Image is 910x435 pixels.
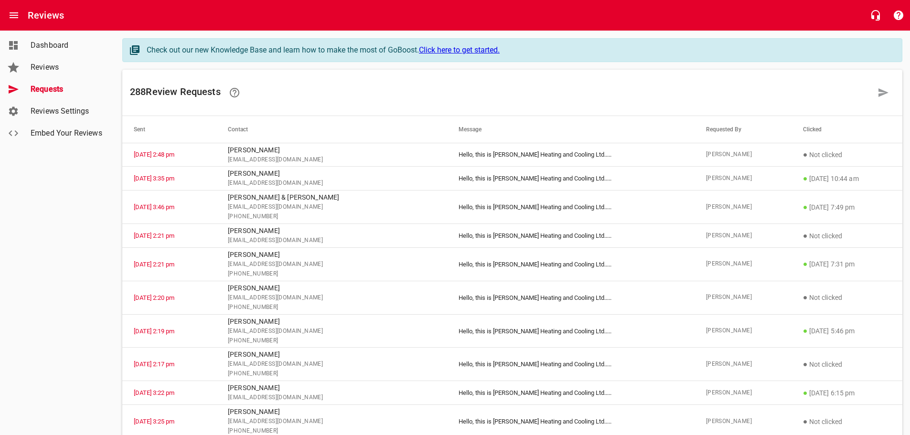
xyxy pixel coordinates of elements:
a: Learn how requesting reviews can improve your online presence [223,81,246,104]
button: Live Chat [864,4,887,27]
p: [DATE] 7:31 pm [803,258,891,270]
p: [PERSON_NAME] & [PERSON_NAME] [228,192,436,202]
span: [PERSON_NAME] [706,174,780,183]
p: Not clicked [803,292,891,303]
span: [PERSON_NAME] [706,202,780,212]
span: ● [803,202,808,212]
td: Hello, this is [PERSON_NAME] Heating and Cooling Ltd.. ... [447,381,695,405]
span: ● [803,150,808,159]
span: Reviews Settings [31,106,103,117]
p: Not clicked [803,416,891,427]
p: [PERSON_NAME] [228,226,436,236]
h6: 288 Review Request s [130,81,872,104]
div: Check out our new Knowledge Base and learn how to make the most of GoBoost. [147,44,892,56]
span: [PERSON_NAME] [706,326,780,336]
span: [EMAIL_ADDRESS][DOMAIN_NAME] [228,202,436,212]
span: Embed Your Reviews [31,127,103,139]
span: ● [803,259,808,268]
span: [PHONE_NUMBER] [228,303,436,312]
a: [DATE] 2:17 pm [134,361,174,368]
span: [EMAIL_ADDRESS][DOMAIN_NAME] [228,155,436,165]
a: [DATE] 3:22 pm [134,389,174,396]
p: [PERSON_NAME] [228,169,436,179]
span: ● [803,231,808,240]
th: Clicked [792,116,902,143]
th: Sent [122,116,216,143]
a: [DATE] 2:20 pm [134,294,174,301]
span: ● [803,388,808,397]
p: [DATE] 10:44 am [803,173,891,184]
p: [PERSON_NAME] [228,317,436,327]
th: Requested By [695,116,792,143]
span: [PHONE_NUMBER] [228,369,436,379]
span: [PERSON_NAME] [706,360,780,369]
span: Reviews [31,62,103,73]
p: [PERSON_NAME] [228,350,436,360]
span: [PHONE_NUMBER] [228,269,436,279]
th: Message [447,116,695,143]
span: ● [803,326,808,335]
a: [DATE] 2:21 pm [134,232,174,239]
a: [DATE] 3:35 pm [134,175,174,182]
span: [PERSON_NAME] [706,417,780,426]
span: [EMAIL_ADDRESS][DOMAIN_NAME] [228,293,436,303]
p: [PERSON_NAME] [228,250,436,260]
span: ● [803,360,808,369]
p: [PERSON_NAME] [228,383,436,393]
td: Hello, this is [PERSON_NAME] Heating and Cooling Ltd.. ... [447,191,695,224]
td: Hello, this is [PERSON_NAME] Heating and Cooling Ltd.. ... [447,143,695,167]
a: Click here to get started. [419,45,500,54]
p: [PERSON_NAME] [228,145,436,155]
a: [DATE] 2:19 pm [134,328,174,335]
span: [PERSON_NAME] [706,259,780,269]
span: [EMAIL_ADDRESS][DOMAIN_NAME] [228,360,436,369]
span: [EMAIL_ADDRESS][DOMAIN_NAME] [228,393,436,403]
span: ● [803,293,808,302]
p: Not clicked [803,359,891,370]
td: Hello, this is [PERSON_NAME] Heating and Cooling Ltd.. ... [447,224,695,248]
span: [EMAIL_ADDRESS][DOMAIN_NAME] [228,417,436,426]
h6: Reviews [28,8,64,23]
span: ● [803,417,808,426]
p: [DATE] 7:49 pm [803,202,891,213]
span: ● [803,174,808,183]
button: Open drawer [2,4,25,27]
span: [EMAIL_ADDRESS][DOMAIN_NAME] [228,260,436,269]
td: Hello, this is [PERSON_NAME] Heating and Cooling Ltd.. ... [447,314,695,348]
p: [DATE] 5:46 pm [803,325,891,337]
td: Hello, this is [PERSON_NAME] Heating and Cooling Ltd.. ... [447,167,695,191]
p: Not clicked [803,149,891,160]
span: [PERSON_NAME] [706,388,780,398]
span: Dashboard [31,40,103,51]
a: [DATE] 2:48 pm [134,151,174,158]
a: Request a review [872,81,895,104]
p: Not clicked [803,230,891,242]
span: [PERSON_NAME] [706,150,780,159]
span: [EMAIL_ADDRESS][DOMAIN_NAME] [228,179,436,188]
span: [EMAIL_ADDRESS][DOMAIN_NAME] [228,236,436,245]
a: [DATE] 3:46 pm [134,203,174,211]
button: Support Portal [887,4,910,27]
p: [PERSON_NAME] [228,283,436,293]
td: Hello, this is [PERSON_NAME] Heating and Cooling Ltd.. ... [447,248,695,281]
span: [PERSON_NAME] [706,293,780,302]
span: [EMAIL_ADDRESS][DOMAIN_NAME] [228,327,436,336]
p: [DATE] 6:15 pm [803,387,891,399]
td: Hello, this is [PERSON_NAME] Heating and Cooling Ltd.. ... [447,281,695,314]
p: [PERSON_NAME] [228,407,436,417]
th: Contact [216,116,447,143]
span: [PHONE_NUMBER] [228,212,436,222]
span: Requests [31,84,103,95]
a: [DATE] 3:25 pm [134,418,174,425]
span: [PERSON_NAME] [706,231,780,241]
td: Hello, this is [PERSON_NAME] Heating and Cooling Ltd.. ... [447,348,695,381]
a: [DATE] 2:21 pm [134,261,174,268]
span: [PHONE_NUMBER] [228,336,436,346]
